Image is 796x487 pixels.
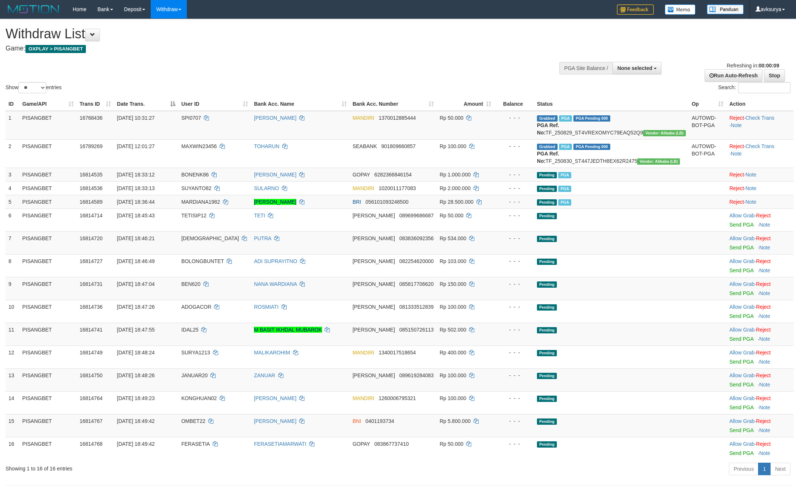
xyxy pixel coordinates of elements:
[254,235,271,241] a: PUTRA
[20,168,77,181] td: PISANGBET
[80,199,102,205] span: 16814589
[559,144,572,150] span: Marked by avksurya
[729,115,744,121] a: Reject
[558,172,571,178] span: Marked by avkvina
[117,418,154,424] span: [DATE] 18:49:42
[726,277,793,300] td: ·
[497,303,531,311] div: - - -
[770,463,790,475] a: Next
[729,304,756,310] span: ·
[726,368,793,391] td: ·
[497,185,531,192] div: - - -
[181,327,199,333] span: IDAL25
[399,304,433,310] span: Copy 081333512839 to clipboard
[6,254,20,277] td: 8
[181,281,200,287] span: BEN620
[729,143,744,149] a: Reject
[20,437,77,460] td: PISANGBET
[80,281,102,287] span: 16814731
[181,304,212,310] span: ADOGACOR
[178,97,251,111] th: User ID: activate to sort column ascending
[254,281,297,287] a: NANA WARDIANA
[353,143,377,149] span: SEABANK
[497,349,531,356] div: - - -
[366,418,394,424] span: Copy 0401193734 to clipboard
[440,372,466,378] span: Rp 100.000
[117,395,154,401] span: [DATE] 18:49:23
[726,254,793,277] td: ·
[20,391,77,414] td: PISANGBET
[705,69,762,82] a: Run Auto-Refresh
[759,336,770,342] a: Note
[80,327,102,333] span: 16814741
[6,277,20,300] td: 9
[758,63,779,69] strong: 00:00:09
[759,382,770,388] a: Note
[20,254,77,277] td: PISANGBET
[181,395,217,401] span: KONGHUAN02
[729,418,756,424] span: ·
[726,168,793,181] td: ·
[80,172,102,178] span: 16814535
[378,395,416,401] span: Copy 1260006795321 to clipboard
[537,304,557,311] span: Pending
[353,350,374,355] span: MANDIRI
[759,450,770,456] a: Note
[181,172,209,178] span: BONENK86
[20,181,77,195] td: PISANGBET
[729,372,756,378] span: ·
[378,350,416,355] span: Copy 1340017518654 to clipboard
[726,414,793,437] td: ·
[181,258,224,264] span: BOLONGBUNTET
[18,82,46,93] select: Showentries
[573,115,610,122] span: PGA Pending
[729,395,756,401] span: ·
[759,290,770,296] a: Note
[497,326,531,333] div: - - -
[6,195,20,209] td: 5
[440,418,471,424] span: Rp 5.800.000
[537,151,559,164] b: PGA Ref. No:
[117,304,154,310] span: [DATE] 18:47:26
[707,4,744,14] img: panduan.png
[181,213,206,218] span: TETISIP12
[117,258,154,264] span: [DATE] 18:46:49
[729,336,753,342] a: Send PGA
[729,463,758,475] a: Previous
[746,115,775,121] a: Check Trans
[612,62,661,74] button: None selected
[20,323,77,346] td: PISANGBET
[440,304,466,310] span: Rp 100.000
[746,199,757,205] a: Note
[80,304,102,310] span: 16814736
[353,372,395,378] span: [PERSON_NAME]
[353,395,374,401] span: MANDIRI
[353,235,395,241] span: [PERSON_NAME]
[20,300,77,323] td: PISANGBET
[729,372,754,378] a: Allow Grab
[729,441,754,447] a: Allow Grab
[80,441,102,447] span: 16814768
[353,115,374,121] span: MANDIRI
[181,115,201,121] span: SPI0707
[729,304,754,310] a: Allow Grab
[726,300,793,323] td: ·
[497,114,531,122] div: - - -
[366,199,409,205] span: Copy 056101093248500 to clipboard
[6,111,20,140] td: 1
[729,235,756,241] span: ·
[497,198,531,206] div: - - -
[729,172,744,178] a: Reject
[440,115,464,121] span: Rp 50.000
[756,327,771,333] a: Reject
[537,172,557,178] span: Pending
[374,172,412,178] span: Copy 6282366846154 to clipboard
[497,395,531,402] div: - - -
[181,235,239,241] span: [DEMOGRAPHIC_DATA]
[729,313,753,319] a: Send PGA
[537,396,557,402] span: Pending
[643,130,686,136] span: Vendor URL: https://dashboard.q2checkout.com/secure
[80,235,102,241] span: 16814720
[6,139,20,168] td: 2
[6,300,20,323] td: 10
